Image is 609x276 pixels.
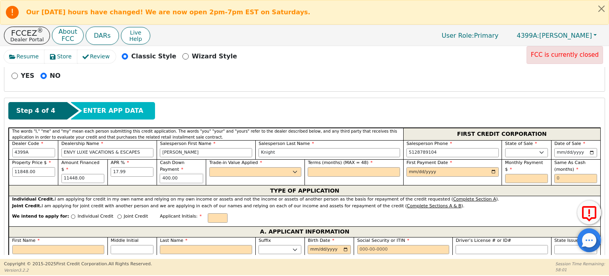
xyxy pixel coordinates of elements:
button: FCCEZ®Dealer Portal [4,27,50,44]
a: User Role:Primary [434,28,506,43]
span: First Payment Date [406,160,452,165]
span: State Issued [554,238,581,243]
span: Salesperson First Name [160,141,215,146]
span: Last Name [160,238,187,243]
span: Dealership Name [61,141,103,146]
span: FIRST CREDIT CORPORATION [457,129,547,139]
span: We intend to apply for: [12,213,69,226]
strong: Joint Credit. [12,203,42,208]
span: 4399A: [517,32,539,39]
span: First Name [12,238,40,243]
input: YYYY-MM-DD [554,148,597,158]
span: User Role : [442,32,474,39]
p: Wizard Style [192,52,237,61]
span: Salesperson Phone [406,141,452,146]
button: LiveHelp [121,27,150,44]
input: 000-00-0000 [357,245,450,255]
span: TYPE OF APPLICATION [270,185,339,196]
p: FCC [58,36,77,42]
span: Suffix [259,238,271,243]
p: Copyright © 2015- 2025 First Credit Corporation. [4,261,152,268]
button: Review [77,50,116,63]
span: Cash Down Payment [160,160,184,172]
strong: Individual Credit. [12,197,55,202]
p: Individual Credit [78,213,113,220]
span: Help [129,36,142,42]
button: AboutFCC [52,26,83,45]
span: Amount Financed $ [61,160,100,172]
span: Driver’s License # or ID# [456,238,511,243]
span: Date of Sale [554,141,585,146]
span: Resume [17,52,39,61]
span: State of Sale [505,141,537,146]
span: Salesperson Last Name [259,141,314,146]
span: Property Price $ [12,160,51,165]
span: Review [90,52,110,61]
span: ENTER APP DATA [83,106,143,116]
div: The words "I," "me" and "my" mean each person submitting this credit application. The words "you"... [9,128,403,140]
u: Complete Section A [453,197,496,202]
div: I am applying for joint credit with another person and we are applying in each of our names and r... [12,203,598,210]
p: Primary [434,28,506,43]
span: Monthly Payment $ [505,160,543,172]
p: YES [21,71,34,81]
span: Dealer Code [12,141,43,146]
u: Complete Sections A & B [407,203,461,208]
p: Session Time Remaining: [555,261,605,267]
span: A. APPLICANT INFORMATION [260,227,349,237]
span: APR % [111,160,129,165]
span: Terms (months) (MAX = 48) [308,160,368,165]
p: FCCEZ [10,29,44,37]
button: DARs [86,27,119,45]
input: 303-867-5309 x104 [406,148,499,158]
p: Classic Style [131,52,176,61]
span: Live [129,29,142,36]
span: FCC is currently closed [531,51,599,58]
sup: ® [37,27,43,34]
input: YYYY-MM-DD [406,167,499,177]
button: Resume [4,50,45,63]
p: 58:01 [555,267,605,273]
span: Middle Initial [111,238,138,243]
span: Step 4 of 4 [16,106,55,116]
input: 0 [554,174,597,183]
span: [PERSON_NAME] [517,32,592,39]
button: Report Error to FCC [577,201,601,224]
span: Social Security or ITIN [357,238,409,243]
input: YYYY-MM-DD [308,245,350,255]
p: Version 3.2.2 [4,267,152,273]
p: About [58,29,77,35]
span: Trade-in Value Applied [209,160,262,165]
button: Close alert [594,0,609,17]
span: Same As Cash (months) [554,160,586,172]
input: xx.xx% [111,167,153,177]
div: I am applying for credit in my own name and relying on my own income or assets and not the income... [12,196,598,203]
button: 4399A:[PERSON_NAME] [508,29,605,42]
p: Dealer Portal [10,37,44,42]
span: Applicant Initials: [160,214,202,219]
button: Store [44,50,78,63]
span: Birth Date [308,238,334,243]
span: All Rights Reserved. [108,261,152,266]
b: Our [DATE] hours have changed! We are now open 2pm-7pm EST on Saturdays. [26,8,310,16]
p: NO [50,71,61,81]
p: Joint Credit [124,213,148,220]
span: Store [57,52,72,61]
